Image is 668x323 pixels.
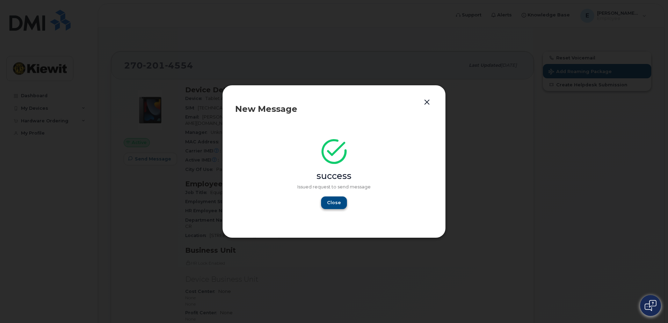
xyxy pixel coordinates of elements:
span: Close [327,199,341,206]
div: New Message [235,105,433,113]
div: success [235,170,433,182]
img: Open chat [645,300,656,311]
p: Issued request to send message [235,184,433,190]
button: Close [321,196,347,209]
